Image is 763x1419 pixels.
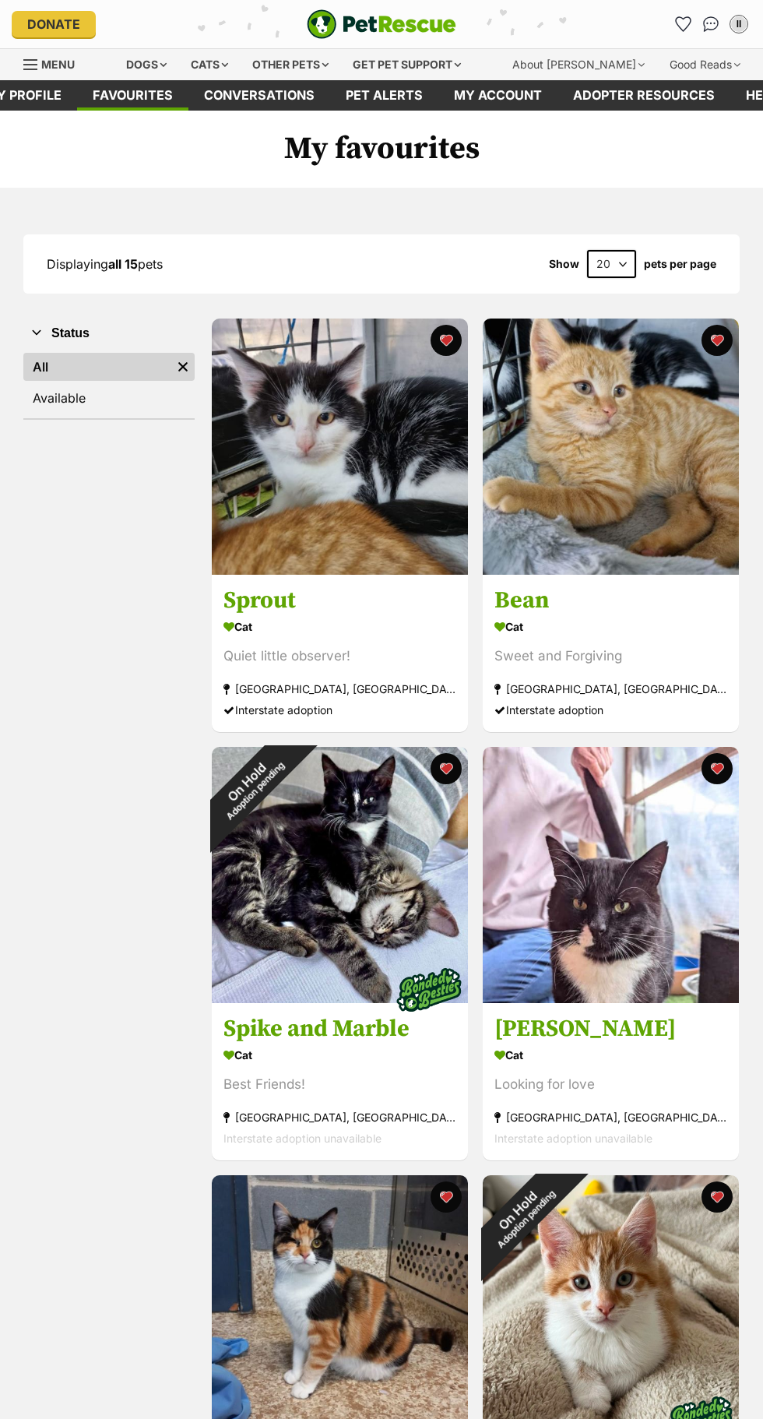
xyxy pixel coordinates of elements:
div: Interstate adoption [494,699,727,720]
label: pets per page [644,258,716,270]
a: Bean Cat Sweet and Forgiving [GEOGRAPHIC_DATA], [GEOGRAPHIC_DATA] Interstate adoption favourite [483,574,739,732]
div: [GEOGRAPHIC_DATA], [GEOGRAPHIC_DATA] [494,678,727,699]
h3: Spike and Marble [223,1014,456,1044]
img: Spike and Marble [212,747,468,1003]
button: favourite [701,753,732,784]
ul: Account quick links [670,12,751,37]
span: Displaying pets [47,256,163,272]
button: favourite [431,1181,462,1213]
div: Cat [494,1044,727,1066]
div: Cat [494,615,727,638]
a: PetRescue [307,9,456,39]
span: Adoption pending [224,759,287,822]
img: Bean [483,319,739,575]
a: Spike and Marble Cat Best Friends! [GEOGRAPHIC_DATA], [GEOGRAPHIC_DATA] Interstate adoption unava... [212,1002,468,1160]
span: Adoption pending [495,1188,557,1250]
div: Sweet and Forgiving [494,646,727,667]
img: logo-e224e6f780fb5917bec1dbf3a21bbac754714ae5b6737aabdf751b685950b380.svg [307,9,456,39]
div: Cat [223,1044,456,1066]
a: Adopter resources [557,80,730,111]
a: Donate [12,11,96,37]
img: Sprout [212,319,468,575]
img: chat-41dd97257d64d25036548639549fe6c8038ab92f7586957e7f3b1b290dea8141.svg [703,16,719,32]
div: Best Friends! [223,1074,456,1095]
a: Favourites [670,12,695,37]
a: conversations [188,80,330,111]
div: [GEOGRAPHIC_DATA], [GEOGRAPHIC_DATA] [223,678,456,699]
div: Cats [180,49,239,80]
div: Get pet support [342,49,472,80]
div: Other pets [241,49,339,80]
div: On Hold [182,717,318,854]
div: About [PERSON_NAME] [501,49,656,80]
img: bonded besties [390,951,468,1029]
div: Status [23,350,195,418]
span: Show [549,258,579,270]
a: Pet alerts [330,80,438,111]
div: On Hold [453,1146,589,1282]
button: My account [726,12,751,37]
div: [GEOGRAPHIC_DATA], [GEOGRAPHIC_DATA] [494,1107,727,1128]
strong: all 15 [108,256,138,272]
a: Conversations [698,12,723,37]
a: On HoldAdoption pending [212,991,468,1006]
div: Quiet little observer! [223,646,456,667]
a: Remove filter [171,353,195,381]
a: My account [438,80,557,111]
h3: Bean [494,586,727,615]
button: favourite [701,325,732,356]
button: favourite [431,325,462,356]
a: All [23,353,171,381]
div: Cat [223,615,456,638]
button: Status [23,323,195,343]
a: Favourites [77,80,188,111]
span: Interstate adoption unavailable [494,1132,652,1145]
div: Good Reads [659,49,751,80]
h3: Sprout [223,586,456,615]
a: Menu [23,49,86,77]
div: [GEOGRAPHIC_DATA], [GEOGRAPHIC_DATA] [223,1107,456,1128]
div: ll [731,16,747,32]
button: favourite [701,1181,732,1213]
button: favourite [431,753,462,784]
div: Dogs [115,49,178,80]
a: Sprout Cat Quiet little observer! [GEOGRAPHIC_DATA], [GEOGRAPHIC_DATA] Interstate adoption favourite [212,574,468,732]
span: Interstate adoption unavailable [223,1132,381,1145]
div: Looking for love [494,1074,727,1095]
span: Menu [41,58,75,71]
img: Lionel [483,747,739,1003]
a: Available [23,384,195,412]
div: Interstate adoption [223,699,456,720]
a: [PERSON_NAME] Cat Looking for love [GEOGRAPHIC_DATA], [GEOGRAPHIC_DATA] Interstate adoption unava... [483,1002,739,1160]
h3: [PERSON_NAME] [494,1014,727,1044]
